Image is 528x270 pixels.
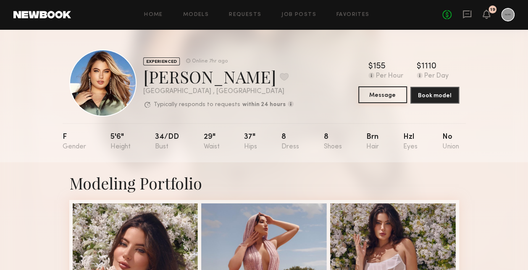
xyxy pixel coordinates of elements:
[69,172,459,193] div: Modeling Portfolio
[421,62,436,71] div: 1110
[183,12,209,18] a: Models
[323,133,341,151] div: 8
[244,133,257,151] div: 37"
[373,62,386,71] div: 155
[403,133,418,151] div: Hzl
[192,59,228,64] div: Online 7hr ago
[376,73,403,80] div: Per Hour
[417,62,421,71] div: $
[110,133,131,151] div: 5'6"
[358,86,407,103] button: Message
[143,57,180,65] div: EXPERIENCED
[410,87,459,104] button: Book model
[63,133,86,151] div: F
[442,133,459,151] div: No
[143,65,294,88] div: [PERSON_NAME]
[144,12,163,18] a: Home
[281,12,316,18] a: Job Posts
[281,133,299,151] div: 8
[368,62,373,71] div: $
[242,102,286,108] b: within 24 hours
[424,73,449,80] div: Per Day
[336,12,370,18] a: Favorites
[229,12,261,18] a: Requests
[203,133,219,151] div: 29"
[155,133,179,151] div: 34/dd
[143,88,294,95] div: [GEOGRAPHIC_DATA] , [GEOGRAPHIC_DATA]
[366,133,379,151] div: Brn
[154,102,240,108] p: Typically responds to requests
[490,8,495,12] div: 19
